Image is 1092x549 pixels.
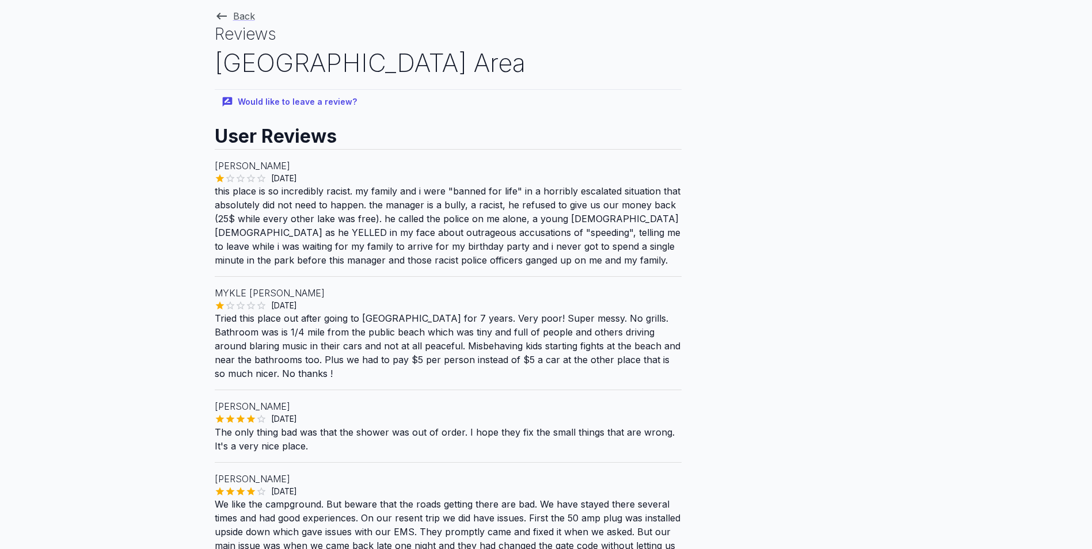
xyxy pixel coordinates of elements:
[215,45,682,81] h2: [GEOGRAPHIC_DATA] Area
[215,184,682,267] p: this place is so incredibly racist. my family and i were "banned for life" in a horribly escalate...
[215,115,682,149] h2: User Reviews
[267,300,302,311] span: [DATE]
[215,311,682,380] p: Tried this place out after going to [GEOGRAPHIC_DATA] for 7 years. Very poor! Super messy. No gri...
[215,23,682,45] h1: Reviews
[215,399,682,413] p: [PERSON_NAME]
[215,10,255,22] a: Back
[267,173,302,184] span: [DATE]
[215,286,682,300] p: MYKLE [PERSON_NAME]
[215,425,682,453] p: The only thing bad was that the shower was out of order. I hope they fix the small things that ar...
[215,90,366,115] button: Would like to leave a review?
[215,159,682,173] p: [PERSON_NAME]
[267,413,302,425] span: [DATE]
[215,472,682,486] p: [PERSON_NAME]
[267,486,302,497] span: [DATE]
